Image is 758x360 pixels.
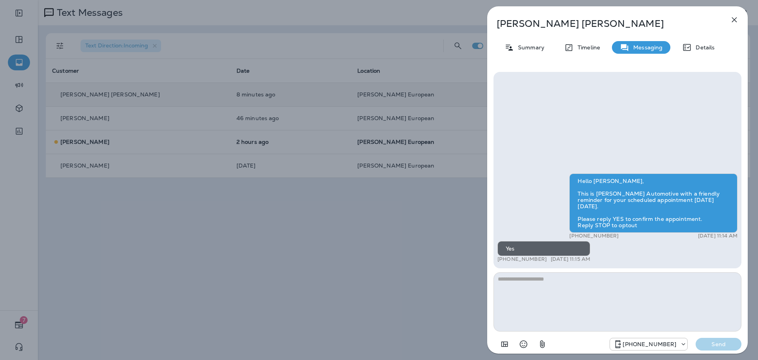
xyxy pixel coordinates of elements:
[569,173,737,233] div: Hello [PERSON_NAME], This is [PERSON_NAME] Automotive with a friendly reminder for your scheduled...
[629,44,662,51] p: Messaging
[516,336,531,352] button: Select an emoji
[497,18,712,29] p: [PERSON_NAME] [PERSON_NAME]
[551,256,590,262] p: [DATE] 11:15 AM
[574,44,600,51] p: Timeline
[497,256,547,262] p: [PHONE_NUMBER]
[569,233,619,239] p: [PHONE_NUMBER]
[692,44,715,51] p: Details
[623,341,676,347] p: [PHONE_NUMBER]
[497,241,590,256] div: Yes
[698,233,737,239] p: [DATE] 11:14 AM
[610,339,687,349] div: +1 (813) 428-9920
[497,336,512,352] button: Add in a premade template
[514,44,544,51] p: Summary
